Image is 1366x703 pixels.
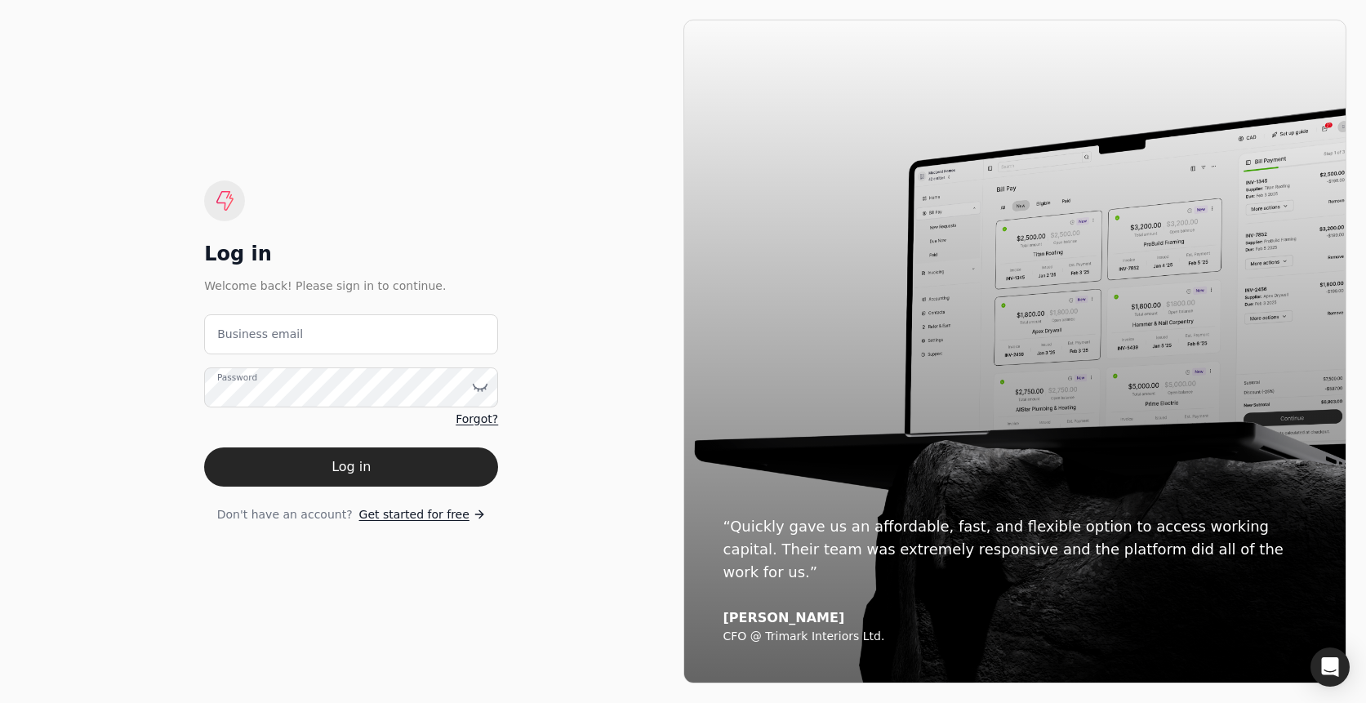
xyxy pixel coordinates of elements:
div: Welcome back! Please sign in to continue. [204,277,498,295]
span: Don't have an account? [217,506,353,523]
div: [PERSON_NAME] [723,610,1307,626]
div: “Quickly gave us an affordable, fast, and flexible option to access working capital. Their team w... [723,515,1307,584]
label: Business email [217,326,303,343]
span: Get started for free [359,506,469,523]
a: Forgot? [456,411,498,428]
div: Log in [204,241,498,267]
button: Log in [204,447,498,487]
label: Password [217,371,257,384]
a: Get started for free [359,506,486,523]
div: CFO @ Trimark Interiors Ltd. [723,630,1307,644]
div: Open Intercom Messenger [1310,647,1350,687]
